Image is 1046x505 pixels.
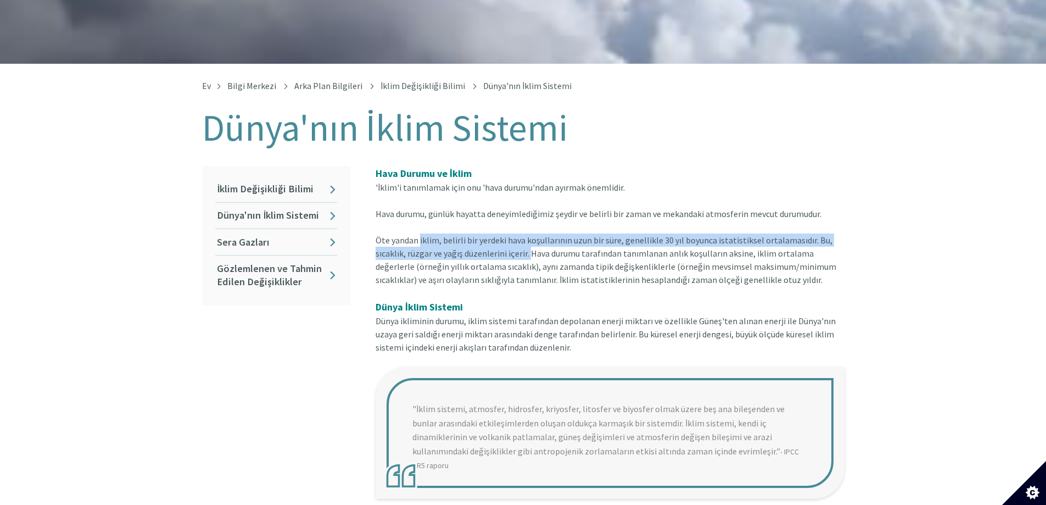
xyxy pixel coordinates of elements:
[376,208,821,219] font: Hava durumu, günlük hayatta deneyimlediğimiz şeydir ve belirli bir zaman ve mekandaki atmosferin ...
[376,182,625,193] font: 'İklim'i tanımlamak için onu 'hava durumu'ndan ayırmak önemlidir.
[483,80,572,91] font: Dünya'nın İklim Sistemi
[202,104,568,151] font: Dünya'nın İklim Sistemi
[294,80,362,91] a: Arka Plan Bilgileri
[227,80,276,91] a: Bilgi Merkezi
[215,256,337,295] a: Gözlemlenen ve Tahmin Edilen Değişiklikler
[381,80,465,91] a: İklim Değişikliği Bilimi
[215,203,337,229] a: Dünya'nın İklim Sistemi
[217,209,319,221] font: Dünya'nın İklim Sistemi
[1002,461,1046,505] button: Çerez tercihlerini ayarlayın
[217,262,322,288] font: Gözlemlenen ve Tahmin Edilen Değişiklikler
[217,236,270,248] font: Sera Gazları
[202,80,211,91] a: Ev
[376,235,836,285] font: Öte yandan iklim, belirli bir yerdeki hava koşullarının uzun bir süre, genellikle 30 yıl boyunca ...
[215,176,337,202] a: İklim Değişikliği Bilimi
[215,229,337,255] a: Sera Gazları
[376,315,836,353] font: Dünya ikliminin durumu, iklim sistemi tarafından depolanan enerji miktarı ve özellikle Güneş'ten ...
[376,301,463,313] font: Dünya İklim Sistemi
[376,167,472,180] font: Hava Durumu ve İklim
[217,182,314,195] font: İklim Değişikliği Bilimi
